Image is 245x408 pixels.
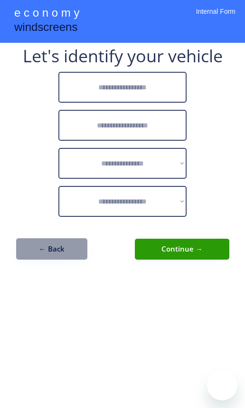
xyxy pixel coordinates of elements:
[23,48,223,65] div: Let's identify your vehicle
[135,239,229,260] button: Continue →
[196,7,236,29] div: Internal Form
[14,5,79,23] div: e c o n o m y
[14,19,77,38] div: windscreens
[207,370,237,400] iframe: Button to launch messaging window
[16,238,87,260] button: ← Back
